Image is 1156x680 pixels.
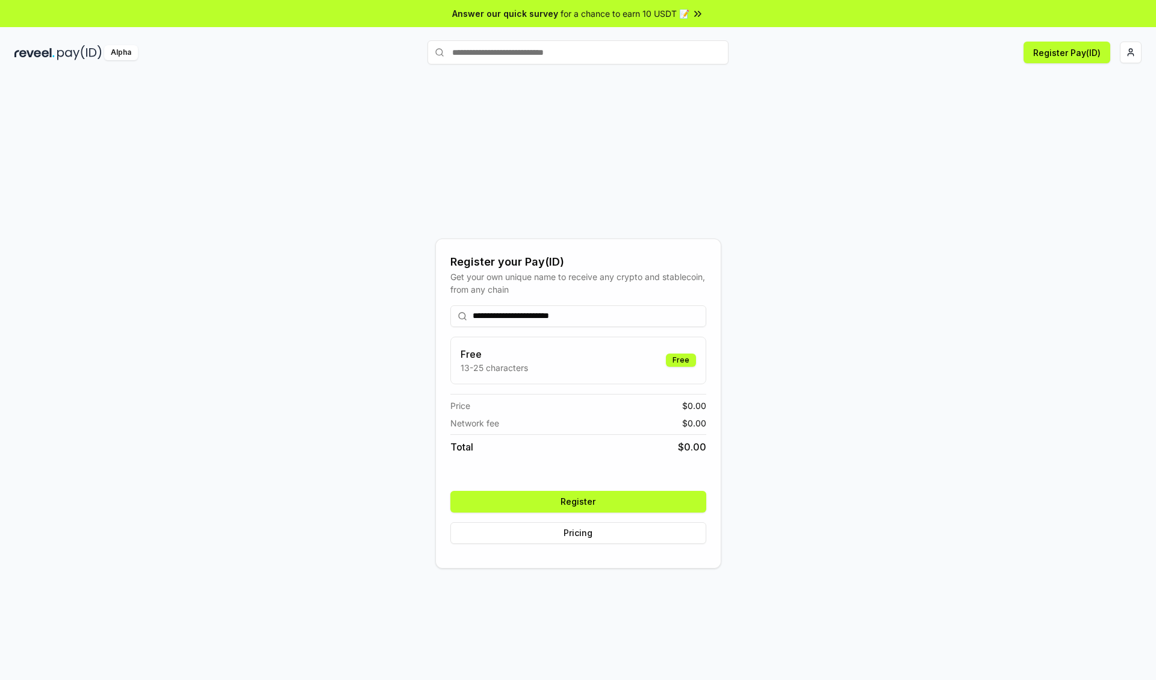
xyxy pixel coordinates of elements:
[450,491,706,513] button: Register
[461,347,528,361] h3: Free
[14,45,55,60] img: reveel_dark
[450,270,706,296] div: Get your own unique name to receive any crypto and stablecoin, from any chain
[450,254,706,270] div: Register your Pay(ID)
[682,399,706,412] span: $ 0.00
[450,417,499,429] span: Network fee
[104,45,138,60] div: Alpha
[461,361,528,374] p: 13-25 characters
[561,7,689,20] span: for a chance to earn 10 USDT 📝
[666,354,696,367] div: Free
[682,417,706,429] span: $ 0.00
[57,45,102,60] img: pay_id
[1024,42,1110,63] button: Register Pay(ID)
[450,399,470,412] span: Price
[452,7,558,20] span: Answer our quick survey
[678,440,706,454] span: $ 0.00
[450,522,706,544] button: Pricing
[450,440,473,454] span: Total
